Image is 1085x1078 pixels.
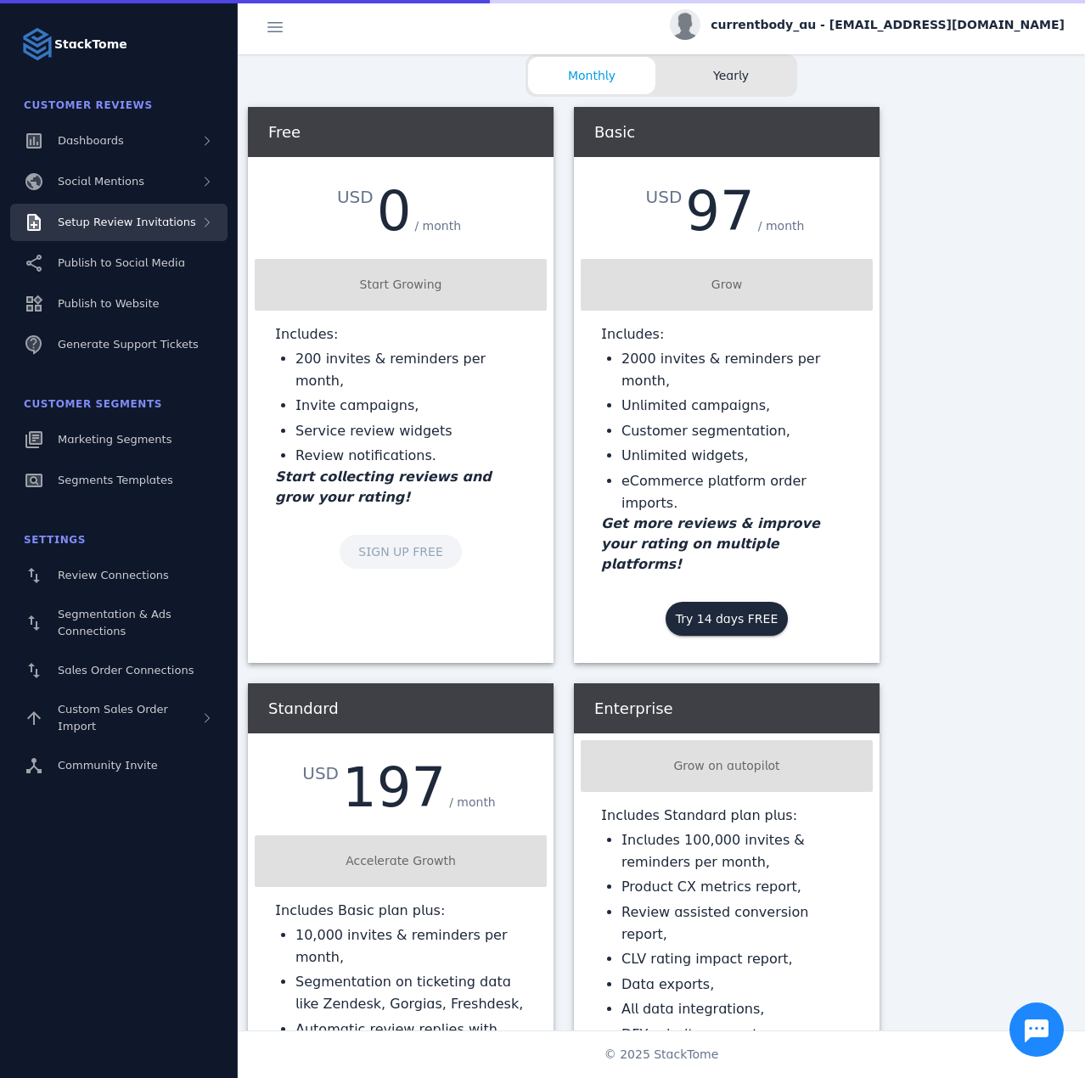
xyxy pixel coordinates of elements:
[275,901,526,921] p: Includes Basic plan plus:
[10,652,228,689] a: Sales Order Connections
[58,338,199,351] span: Generate Support Tickets
[670,9,1065,40] button: currentbody_au - [EMAIL_ADDRESS][DOMAIN_NAME]
[621,948,852,970] li: CLV rating impact report,
[587,276,866,294] div: Grow
[58,759,158,772] span: Community Invite
[24,99,153,111] span: Customer Reviews
[268,123,301,141] span: Free
[54,36,127,53] strong: StackTome
[295,420,526,442] li: Service review widgets
[621,901,852,945] li: Review assisted conversion report,
[10,421,228,458] a: Marketing Segments
[377,184,412,239] div: 0
[58,175,144,188] span: Social Mentions
[755,214,808,239] div: / month
[621,974,852,996] li: Data exports,
[58,216,196,228] span: Setup Review Invitations
[275,469,492,505] em: Start collecting reviews and grow your rating!
[295,1019,526,1062] li: Automatic review replies with ChatGPT AI,
[268,699,339,717] span: Standard
[446,790,499,815] div: / month
[10,598,228,648] a: Segmentation & Ads Connections
[10,326,228,363] a: Generate Support Tickets
[295,395,526,417] li: Invite campaigns,
[621,395,852,417] li: Unlimited campaigns,
[58,474,173,486] span: Segments Templates
[275,324,526,345] p: Includes:
[594,123,635,141] span: Basic
[411,214,464,239] div: / month
[337,184,377,210] div: USD
[58,608,171,637] span: Segmentation & Ads Connections
[646,184,686,210] div: USD
[685,184,754,239] div: 97
[58,664,194,677] span: Sales Order Connections
[10,244,228,282] a: Publish to Social Media
[10,285,228,323] a: Publish to Website
[58,703,168,733] span: Custom Sales Order Import
[342,761,446,815] div: 197
[58,297,159,310] span: Publish to Website
[10,462,228,499] a: Segments Templates
[666,602,788,636] button: Try 14 days FREE
[621,470,852,514] li: eCommerce platform order imports.
[601,324,852,345] p: Includes:
[621,445,852,467] li: Unlimited widgets,
[58,569,169,581] span: Review Connections
[621,876,852,898] li: Product CX metrics report,
[587,757,866,775] div: Grow on autopilot
[621,998,852,1020] li: All data integrations,
[58,134,124,147] span: Dashboards
[528,67,655,85] span: Monthly
[24,398,162,410] span: Customer Segments
[670,9,700,40] img: profile.jpg
[621,1024,852,1046] li: DFY priority support.
[295,971,526,1014] li: Segmentation on ticketing data like Zendesk, Gorgias, Freshdesk,
[676,613,779,625] span: Try 14 days FREE
[20,27,54,61] img: Logo image
[295,348,526,391] li: 200 invites & reminders per month,
[604,1046,719,1064] span: © 2025 StackTome
[295,924,526,968] li: 10,000 invites & reminders per month,
[601,515,820,572] em: Get more reviews & improve your rating on multiple platforms!
[621,420,852,442] li: Customer segmentation,
[24,534,86,546] span: Settings
[667,67,795,85] span: Yearly
[58,256,185,269] span: Publish to Social Media
[621,348,852,391] li: 2000 invites & reminders per month,
[295,445,526,467] li: Review notifications.
[58,433,171,446] span: Marketing Segments
[621,829,852,873] li: Includes 100,000 invites & reminders per month,
[10,747,228,784] a: Community Invite
[10,557,228,594] a: Review Connections
[711,16,1065,34] span: currentbody_au - [EMAIL_ADDRESS][DOMAIN_NAME]
[261,852,540,870] div: Accelerate Growth
[594,699,673,717] span: Enterprise
[601,806,852,826] p: Includes Standard plan plus:
[302,761,342,786] div: USD
[261,276,540,294] div: Start Growing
